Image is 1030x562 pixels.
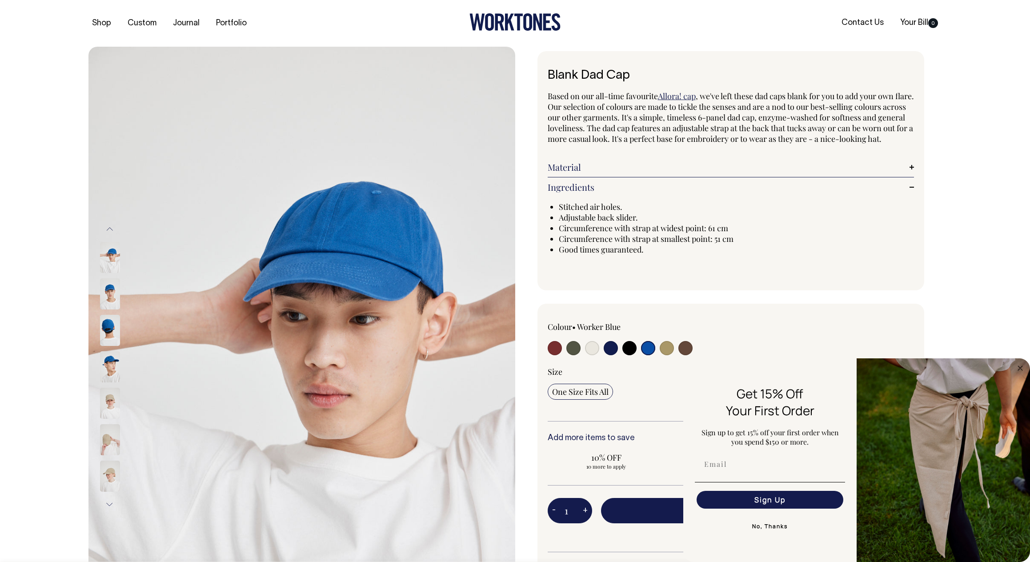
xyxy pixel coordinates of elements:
[548,91,914,144] span: , we've left these dad caps blank for you to add your own flare. Our selection of colours are mad...
[124,16,160,31] a: Custom
[548,366,914,377] div: Size
[548,91,658,101] span: Based on our all-time favourite
[928,18,938,28] span: 0
[675,452,784,463] span: 20% OFF
[737,385,803,402] span: Get 15% Off
[88,16,115,31] a: Shop
[559,201,622,212] span: Stitched air holes.
[100,351,120,382] img: worker-blue
[103,494,116,514] button: Next
[897,16,942,30] a: Your Bill0
[572,321,576,332] span: •
[100,242,120,273] img: worker-blue
[552,386,609,397] span: One Size Fits All
[578,502,592,520] button: +
[559,223,728,233] span: Circumference with strap at widest point: 61 cm
[697,455,843,473] input: Email
[726,402,814,419] span: Your First Order
[559,212,638,223] span: Adjustable back slider.
[100,278,120,309] img: worker-blue
[601,498,914,523] button: Add to bill —AUD25.00
[857,358,1030,562] img: 5e34ad8f-4f05-4173-92a8-ea475ee49ac9.jpeg
[1015,363,1026,373] button: Close dialog
[100,424,120,455] img: washed-khaki
[212,16,250,31] a: Portfolio
[838,16,887,30] a: Contact Us
[552,463,661,470] span: 10 more to apply
[548,69,914,83] h1: Blank Dad Cap
[169,16,203,31] a: Journal
[683,358,1030,562] div: FLYOUT Form
[675,463,784,470] span: 25 more to apply
[548,434,914,443] h6: Add more items to save
[658,91,696,101] a: Allora! cap
[548,321,694,332] div: Colour
[100,461,120,492] img: washed-khaki
[701,428,839,446] span: Sign up to get 15% off your first order when you spend $150 or more.
[100,315,120,346] img: worker-blue
[100,388,120,419] img: washed-khaki
[552,452,661,463] span: 10% OFF
[697,491,843,509] button: Sign Up
[548,450,665,473] input: 10% OFF 10 more to apply
[695,518,845,535] button: No, Thanks
[548,384,613,400] input: One Size Fits All
[670,450,788,473] input: 20% OFF 25 more to apply
[103,219,116,239] button: Previous
[577,321,621,332] label: Worker Blue
[548,502,560,520] button: -
[559,233,733,244] span: Circumference with strap at smallest point: 51 cm
[548,182,914,193] a: Ingredients
[601,529,914,539] span: Spend AUD350 more to get FREE SHIPPING
[559,244,644,255] span: Good times guaranteed.
[548,162,914,173] a: Material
